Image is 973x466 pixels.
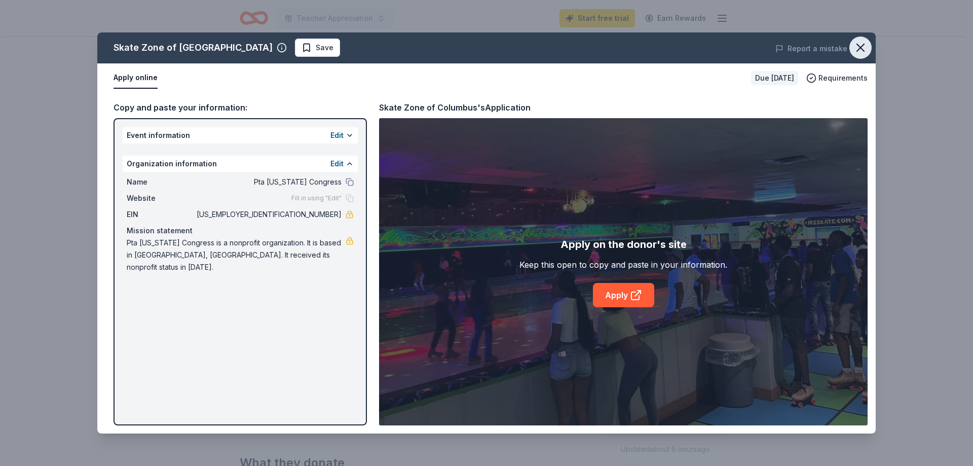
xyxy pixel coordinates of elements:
[379,101,531,114] div: Skate Zone of Columbus's Application
[114,101,367,114] div: Copy and paste your information:
[127,237,346,273] span: Pta [US_STATE] Congress is a nonprofit organization. It is based in [GEOGRAPHIC_DATA], [GEOGRAPHI...
[114,67,158,89] button: Apply online
[316,42,333,54] span: Save
[123,127,358,144] div: Event information
[123,156,358,172] div: Organization information
[806,72,868,84] button: Requirements
[127,225,354,237] div: Mission statement
[127,176,195,188] span: Name
[593,283,654,307] a: Apply
[330,129,344,141] button: Edit
[195,176,342,188] span: Pta [US_STATE] Congress
[295,39,340,57] button: Save
[195,208,342,221] span: [US_EMPLOYER_IDENTIFICATION_NUMBER]
[751,71,798,85] div: Due [DATE]
[114,40,273,56] div: Skate Zone of [GEOGRAPHIC_DATA]
[519,259,727,271] div: Keep this open to copy and paste in your information.
[127,208,195,221] span: EIN
[127,192,195,204] span: Website
[291,194,342,202] span: Fill in using "Edit"
[818,72,868,84] span: Requirements
[560,236,687,253] div: Apply on the donor's site
[775,43,847,55] button: Report a mistake
[330,158,344,170] button: Edit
